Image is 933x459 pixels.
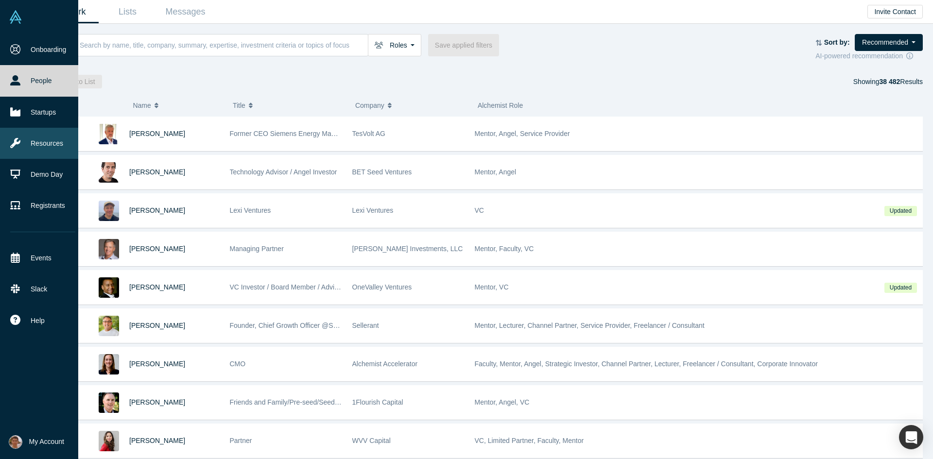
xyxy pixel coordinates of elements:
a: [PERSON_NAME] [129,398,185,406]
span: Mentor, Faculty, VC [475,245,534,253]
span: Lexi Ventures [230,206,271,214]
span: BET Seed Ventures [352,168,412,176]
span: Lexi Ventures [352,206,394,214]
span: Technology Advisor / Angel Investor [230,168,337,176]
span: Mentor, VC [475,283,509,291]
span: Founder, Chief Growth Officer @Sellerant [230,322,356,329]
img: Boris Livshutz's Profile Image [99,162,119,183]
span: Mentor, Angel, Service Provider [475,130,570,137]
span: Updated [884,283,916,293]
img: Kenan Rappuchi's Profile Image [99,316,119,336]
button: Company [355,95,467,116]
span: Updated [884,206,916,216]
a: [PERSON_NAME] [129,168,185,176]
span: TesVolt AG [352,130,385,137]
strong: 38 482 [879,78,900,85]
span: WVV Capital [352,437,391,444]
img: Devon Crews's Profile Image [99,354,119,374]
button: Recommended [855,34,923,51]
a: [PERSON_NAME] [129,322,185,329]
button: Add to List [56,75,102,88]
span: Alchemist Role [478,102,523,109]
strong: Sort by: [824,38,850,46]
span: My Account [29,437,64,447]
a: [PERSON_NAME] [129,360,185,368]
a: [PERSON_NAME] [129,206,185,214]
img: Steve King's Profile Image [99,239,119,259]
img: Alchemist Vault Logo [9,10,22,24]
button: Roles [368,34,421,56]
span: Alchemist Accelerator [352,360,418,368]
a: [PERSON_NAME] [129,437,185,444]
span: Partner [230,437,252,444]
img: David Lane's Profile Image [99,392,119,413]
span: Results [879,78,923,85]
img: Mikhail Baklanov's Account [9,435,22,449]
img: Jonah Probell's Profile Image [99,201,119,221]
button: My Account [9,435,64,449]
span: OneValley Ventures [352,283,412,291]
span: [PERSON_NAME] Investments, LLC [352,245,463,253]
span: VC [475,206,484,214]
div: AI-powered recommendation [815,51,923,61]
a: [PERSON_NAME] [129,130,185,137]
img: Ralf Christian's Profile Image [99,124,119,144]
button: Name [133,95,223,116]
span: Former CEO Siemens Energy Management Division of SIEMENS AG [230,130,439,137]
span: Help [31,316,45,326]
span: Faculty, Mentor, Angel, Strategic Investor, Channel Partner, Lecturer, Freelancer / Consultant, C... [475,360,818,368]
span: CMO [230,360,246,368]
span: Title [233,95,245,116]
button: Invite Contact [867,5,923,18]
span: 1Flourish Capital [352,398,403,406]
span: Managing Partner [230,245,284,253]
a: Lists [99,0,156,23]
span: Friends and Family/Pre-seed/Seed Angel and VC Investor [230,398,405,406]
div: Showing [853,75,923,88]
span: Company [355,95,384,116]
a: [PERSON_NAME] [129,283,185,291]
span: Sellerant [352,322,379,329]
img: Danielle D'Agostaro's Profile Image [99,431,119,451]
button: Title [233,95,345,116]
a: [PERSON_NAME] [129,245,185,253]
img: Juan Scarlett's Profile Image [99,277,119,298]
span: VC Investor / Board Member / Advisor [230,283,344,291]
button: Save applied filters [428,34,499,56]
input: Search by name, title, company, summary, expertise, investment criteria or topics of focus [79,34,368,56]
span: Name [133,95,151,116]
span: VC, Limited Partner, Faculty, Mentor [475,437,584,444]
span: Mentor, Lecturer, Channel Partner, Service Provider, Freelancer / Consultant [475,322,705,329]
span: Mentor, Angel [475,168,517,176]
span: Mentor, Angel, VC [475,398,530,406]
a: Messages [156,0,214,23]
